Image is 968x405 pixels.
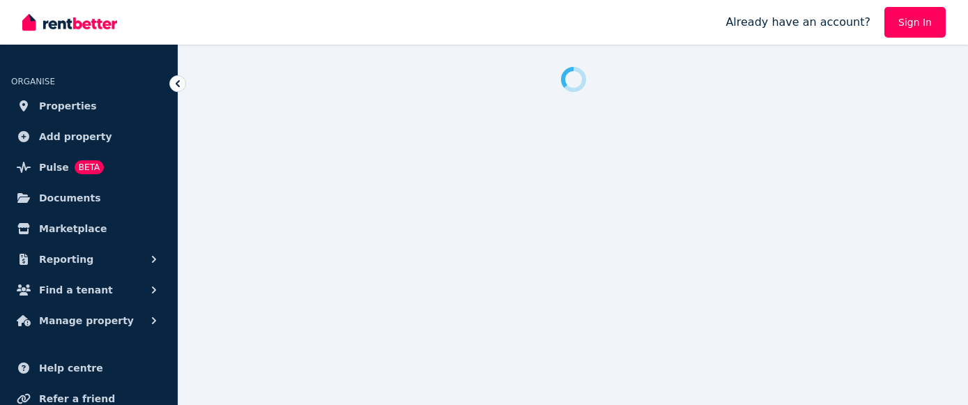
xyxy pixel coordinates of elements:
span: ORGANISE [11,77,55,86]
span: Marketplace [39,220,107,237]
a: Sign In [884,7,946,38]
span: BETA [75,160,104,174]
span: Pulse [39,159,69,176]
span: Already have an account? [725,14,870,31]
a: Help centre [11,354,167,382]
button: Reporting [11,245,167,273]
button: Manage property [11,307,167,335]
button: Find a tenant [11,276,167,304]
a: Marketplace [11,215,167,243]
span: Add property [39,128,112,145]
span: Help centre [39,360,103,376]
a: Properties [11,92,167,120]
span: Documents [39,190,101,206]
a: Documents [11,184,167,212]
span: Manage property [39,312,134,329]
img: RentBetter [22,12,117,33]
span: Reporting [39,251,93,268]
a: Add property [11,123,167,151]
span: Find a tenant [39,282,113,298]
span: Properties [39,98,97,114]
a: PulseBETA [11,153,167,181]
